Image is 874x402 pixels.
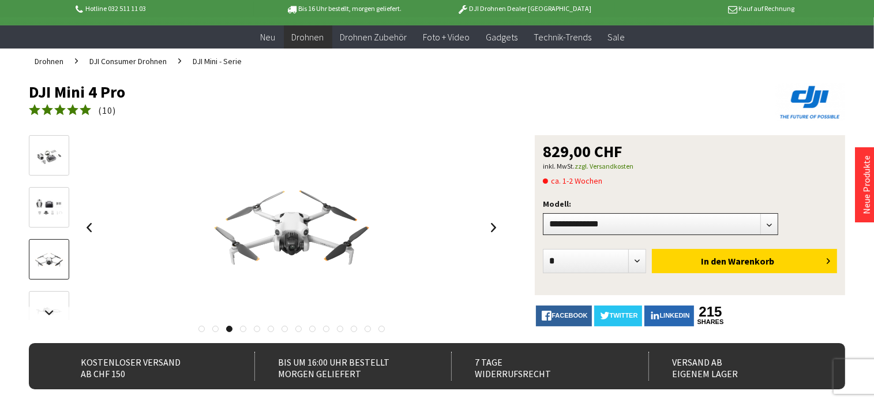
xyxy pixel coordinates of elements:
[486,31,518,43] span: Gadgets
[728,255,774,267] span: Warenkorb
[526,25,600,49] a: Technik-Trends
[415,25,478,49] a: Foto + Video
[98,105,116,116] span: ( )
[254,352,427,381] div: Bis um 16:00 Uhr bestellt Morgen geliefert
[253,25,284,49] a: Neu
[552,312,587,319] span: facebook
[292,31,324,43] span: Drohnen
[284,25,332,49] a: Drohnen
[84,49,172,74] a: DJI Consumer Drohnen
[29,103,116,118] a: (10)
[644,306,694,326] a: LinkedIn
[652,249,837,273] button: In den Warenkorb
[536,306,591,326] a: facebook
[261,31,276,43] span: Neu
[594,306,642,326] a: twitter
[478,25,526,49] a: Gadgets
[89,56,167,66] span: DJI Consumer Drohnen
[187,49,247,74] a: DJI Mini - Serie
[660,312,690,319] span: LinkedIn
[575,162,633,170] a: zzgl. Versandkosten
[648,352,822,381] div: Versand ab eigenem Lager
[434,2,614,16] p: DJI Drohnen Dealer [GEOGRAPHIC_DATA]
[614,2,794,16] p: Kauf auf Rechnung
[332,25,415,49] a: Drohnen Zubehör
[29,49,69,74] a: Drohnen
[543,143,622,159] span: 829,00 CHF
[451,352,624,381] div: 7 Tage Widerrufsrecht
[701,255,726,267] span: In den
[35,56,63,66] span: Drohnen
[423,31,470,43] span: Foto + Video
[600,25,633,49] a: Sale
[102,105,112,116] span: 10
[193,56,242,66] span: DJI Mini - Serie
[696,318,725,326] a: shares
[543,197,837,211] p: Modell:
[254,2,434,16] p: Bis 16 Uhr bestellt, morgen geliefert.
[29,83,682,100] h1: DJI Mini 4 Pro
[534,31,592,43] span: Technik-Trends
[543,159,837,173] p: inkl. MwSt.
[543,174,602,188] span: ca. 1-2 Wochen
[861,155,872,214] a: Neue Produkte
[340,31,407,43] span: Drohnen Zubehör
[776,83,845,121] img: DJI
[608,31,625,43] span: Sale
[696,306,725,318] a: 215
[74,2,254,16] p: Hotline 032 511 11 03
[58,352,231,381] div: Kostenloser Versand ab CHF 150
[610,312,638,319] span: twitter
[32,143,66,169] img: Vorschau: DJI Mini 4 Pro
